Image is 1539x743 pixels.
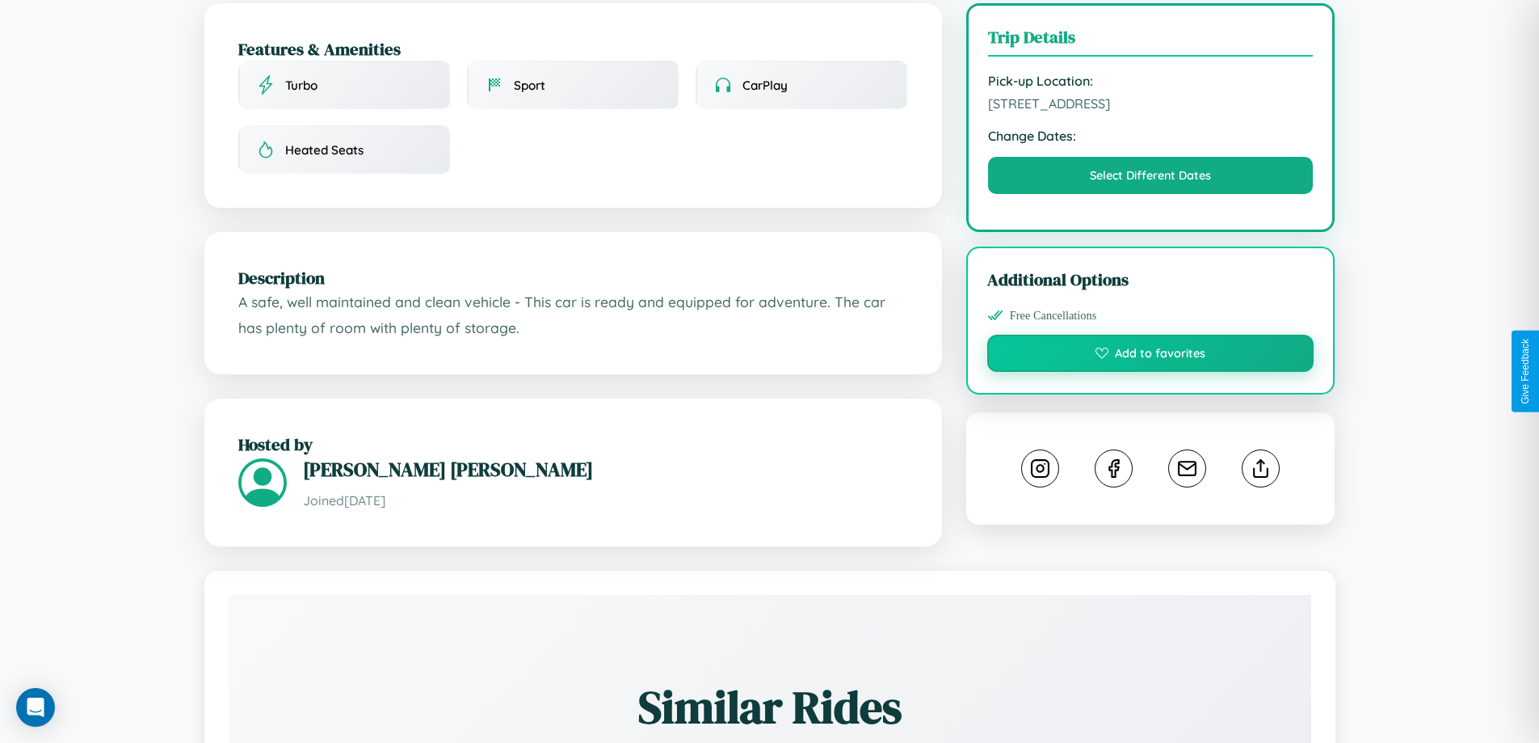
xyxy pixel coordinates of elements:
h2: Similar Rides [285,676,1255,738]
span: Sport [514,78,545,93]
div: Give Feedback [1520,339,1531,404]
span: CarPlay [742,78,788,93]
strong: Change Dates: [988,128,1314,144]
h3: Additional Options [987,268,1314,291]
span: Free Cancellations [1010,309,1097,323]
div: Open Intercom Messenger [16,688,55,727]
button: Add to favorites [987,335,1314,372]
span: Heated Seats [285,142,364,158]
p: A safe, well maintained and clean vehicle - This car is ready and equipped for adventure. The car... [238,289,908,340]
p: Joined [DATE] [303,489,908,513]
h2: Hosted by [238,433,908,456]
strong: Pick-up Location: [988,73,1314,89]
span: [STREET_ADDRESS] [988,95,1314,112]
h3: [PERSON_NAME] [PERSON_NAME] [303,456,908,483]
h3: Trip Details [988,25,1314,57]
h2: Features & Amenities [238,37,908,61]
h2: Description [238,266,908,289]
span: Turbo [285,78,317,93]
button: Select Different Dates [988,157,1314,194]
